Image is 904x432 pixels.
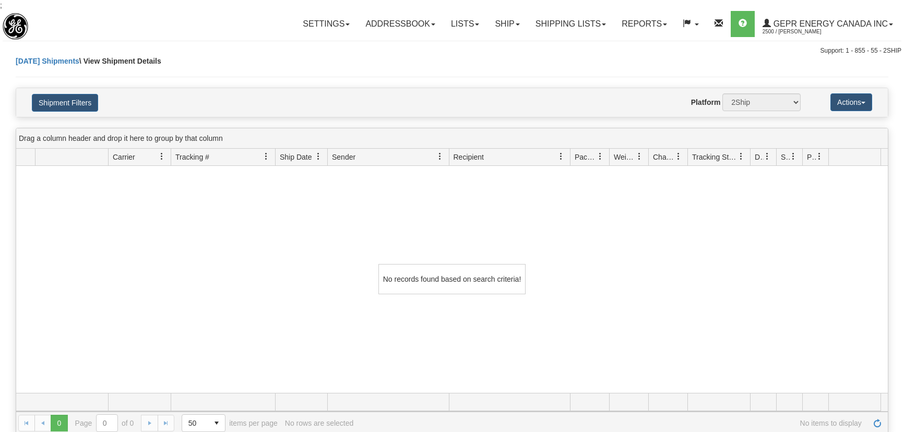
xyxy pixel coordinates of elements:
[75,414,134,432] span: Page of 0
[79,57,161,65] span: \ View Shipment Details
[332,152,355,162] span: Sender
[691,97,721,107] label: Platform
[591,148,609,165] a: Packages filter column settings
[51,415,67,431] span: Page 0
[3,13,28,40] img: logo2500.jpg
[771,19,888,28] span: GEPR Energy Canada Inc
[755,152,764,162] span: Delivery Status
[811,148,828,165] a: Pickup Status filter column settings
[528,11,614,37] a: Shipping lists
[732,148,750,165] a: Tracking Status filter column settings
[614,11,675,37] a: Reports
[880,163,903,269] iframe: chat widget
[781,152,790,162] span: Shipment Issues
[784,148,802,165] a: Shipment Issues filter column settings
[830,93,872,111] button: Actions
[295,11,358,37] a: Settings
[358,11,443,37] a: Addressbook
[807,152,816,162] span: Pickup Status
[431,148,449,165] a: Sender filter column settings
[454,152,484,162] span: Recipient
[208,415,225,431] span: select
[487,11,527,37] a: Ship
[16,128,888,149] div: grid grouping header
[310,148,327,165] a: Ship Date filter column settings
[153,148,171,165] a: Carrier filter column settings
[16,57,79,65] a: [DATE] Shipments
[182,414,225,432] span: Page sizes drop down
[692,152,738,162] span: Tracking Status
[869,415,886,431] a: Refresh
[763,27,841,37] span: 2500 / [PERSON_NAME]
[758,148,776,165] a: Delivery Status filter column settings
[361,419,862,427] span: No items to display
[285,419,354,427] div: No rows are selected
[113,152,135,162] span: Carrier
[378,264,526,294] div: No records found based on search criteria!
[175,152,209,162] span: Tracking #
[280,152,312,162] span: Ship Date
[755,11,901,37] a: GEPR Energy Canada Inc 2500 / [PERSON_NAME]
[443,11,487,37] a: Lists
[188,418,202,428] span: 50
[182,414,278,432] span: items per page
[631,148,648,165] a: Weight filter column settings
[670,148,687,165] a: Charge filter column settings
[575,152,597,162] span: Packages
[3,46,901,55] div: Support: 1 - 855 - 55 - 2SHIP
[653,152,675,162] span: Charge
[552,148,570,165] a: Recipient filter column settings
[614,152,636,162] span: Weight
[257,148,275,165] a: Tracking # filter column settings
[32,94,98,112] button: Shipment Filters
